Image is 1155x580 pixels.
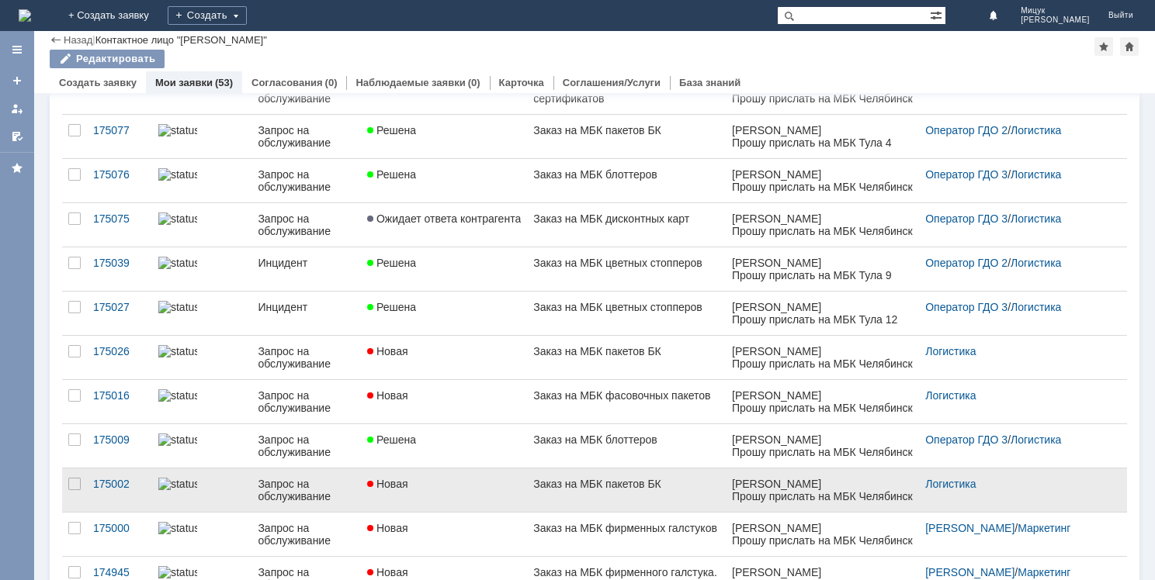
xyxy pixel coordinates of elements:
[361,513,527,556] a: Новая
[93,433,146,446] div: 175009
[367,566,408,578] span: Новая
[258,124,355,149] div: Запрос на обслуживание
[361,203,527,247] a: Ожидает ответа контрагента
[925,566,1015,578] a: [PERSON_NAME]
[527,513,726,556] a: Заказ на МБК фирменных галстуков
[367,522,408,534] span: Новая
[93,478,146,490] div: 175002
[251,468,361,512] a: Запрос на обслуживание
[361,468,527,512] a: Новая
[527,292,726,335] a: Заказ на МБК цветных стопперов
[925,389,976,402] a: Логистика
[251,424,361,468] a: Запрос на обслуживание
[367,168,416,181] span: Решена
[251,203,361,247] a: Запрос на обслуживание
[533,212,720,225] div: Заказ на МБК дисконтных карт
[152,159,251,202] a: statusbar-100 (1).png
[925,522,1108,534] div: /
[258,301,355,313] div: Инцидент
[251,77,323,88] a: Согласования
[533,124,720,136] div: Заказ на МБК пакетов БК
[527,468,726,512] a: Заказ на МБК пакетов БК
[93,389,146,402] div: 175016
[1021,16,1090,25] span: [PERSON_NAME]
[158,566,197,578] img: statusbar-100 (1).png
[533,168,720,181] div: Заказ на МБК блоттеров
[251,159,361,202] a: Запрос на обслуживание
[356,77,465,88] a: Наблюдаемые заявки
[93,212,146,225] div: 175075
[152,380,251,423] a: statusbar-100 (1).png
[152,247,251,291] a: statusbar-0 (1).png
[92,33,95,45] div: |
[95,34,267,46] div: Контактное лицо "[PERSON_NAME]"
[527,380,726,423] a: Заказ на МБК фасовочных пакетов
[258,345,355,370] div: Запрос на обслуживание
[152,513,251,556] a: statusbar-100 (1).png
[158,345,197,357] img: statusbar-100 (1).png
[367,212,521,225] span: Ожидает ответа контрагента
[367,433,416,446] span: Решена
[258,389,355,414] div: Запрос на обслуживание
[152,424,251,468] a: statusbar-100 (1).png
[258,257,355,269] div: Инцидент
[93,301,146,313] div: 175027
[925,301,1108,313] div: /
[527,203,726,247] a: Заказ на МБК дисконтных карт
[533,566,720,578] div: Заказ на МБК фирменного галстука.
[93,566,146,578] div: 174945
[158,433,197,446] img: statusbar-100 (1).png
[87,380,152,423] a: 175016
[59,77,137,88] a: Создать заявку
[1011,124,1061,136] a: Логистика
[527,336,726,379] a: Заказ на МБК пакетов БК
[527,424,726,468] a: Заказ на МБК блоттеров
[215,77,233,88] div: (53)
[93,345,146,357] div: 175026
[533,433,720,446] div: Заказ на МБК блоттеров
[925,212,1008,225] a: Оператор ГДО 3
[5,124,29,149] a: Мои согласования
[251,336,361,379] a: Запрос на обслуживание
[93,257,146,269] div: 175039
[258,522,355,547] div: Запрос на обслуживание
[925,301,1008,313] a: Оператор ГДО 3
[367,345,408,357] span: Новая
[158,124,197,136] img: statusbar-100 (1).png
[1011,433,1061,446] a: Логистика
[361,115,527,158] a: Решена
[527,247,726,291] a: Заказ на МБК цветных стопперов
[527,159,726,202] a: Заказ на МБК блоттеров
[152,115,251,158] a: statusbar-100 (1).png
[158,389,197,402] img: statusbar-100 (1).png
[258,478,355,502] div: Запрос на обслуживание
[251,380,361,423] a: Запрос на обслуживание
[258,433,355,458] div: Запрос на обслуживание
[533,345,720,357] div: Заказ на МБК пакетов БК
[925,566,1108,578] div: /
[19,9,31,22] a: Перейти на домашнюю страницу
[1018,522,1070,534] a: Маркетинг
[1120,37,1139,56] div: Сделать домашней страницей
[533,389,720,402] div: Заказ на МБК фасовочных пакетов
[925,168,1008,181] a: Оператор ГДО 3
[1011,301,1061,313] a: Логистика
[158,212,197,225] img: statusbar-100 (1).png
[152,203,251,247] a: statusbar-100 (1).png
[87,513,152,556] a: 175000
[925,124,1008,136] a: Оператор ГДО 2
[533,522,720,534] div: Заказ на МБК фирменных галстуков
[251,513,361,556] a: Запрос на обслуживание
[361,424,527,468] a: Решена
[258,212,355,237] div: Запрос на обслуживание
[93,168,146,181] div: 175076
[87,203,152,247] a: 175075
[251,115,361,158] a: Запрос на обслуживание
[925,433,1008,446] a: Оператор ГДО 3
[367,124,416,136] span: Решена
[1011,257,1061,269] a: Логистика
[152,336,251,379] a: statusbar-100 (1).png
[925,345,976,357] a: Логистика
[87,115,152,158] a: 175077
[679,77,741,88] a: База знаний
